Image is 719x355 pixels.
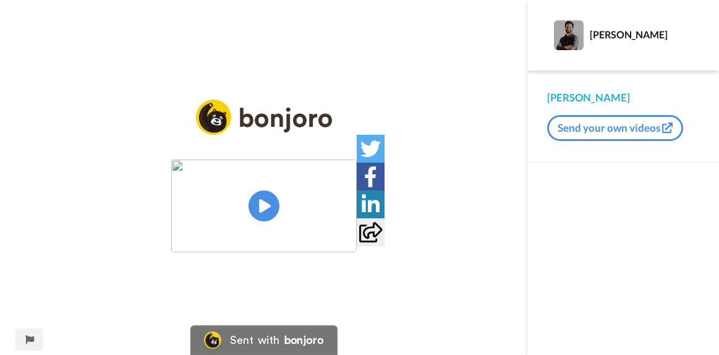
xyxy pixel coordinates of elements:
[284,335,324,346] div: bonjoro
[230,335,279,346] div: Sent with
[547,115,683,141] button: Send your own videos
[190,325,338,355] a: Bonjoro LogoSent withbonjoro
[171,160,357,252] img: 80afab00-11a4-490f-b380-446bf224e1cf.jpg
[547,90,699,105] div: [PERSON_NAME]
[204,331,221,349] img: Bonjoro Logo
[554,20,584,50] img: Profile Image
[196,100,332,135] img: logo_full.png
[590,28,699,40] div: [PERSON_NAME]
